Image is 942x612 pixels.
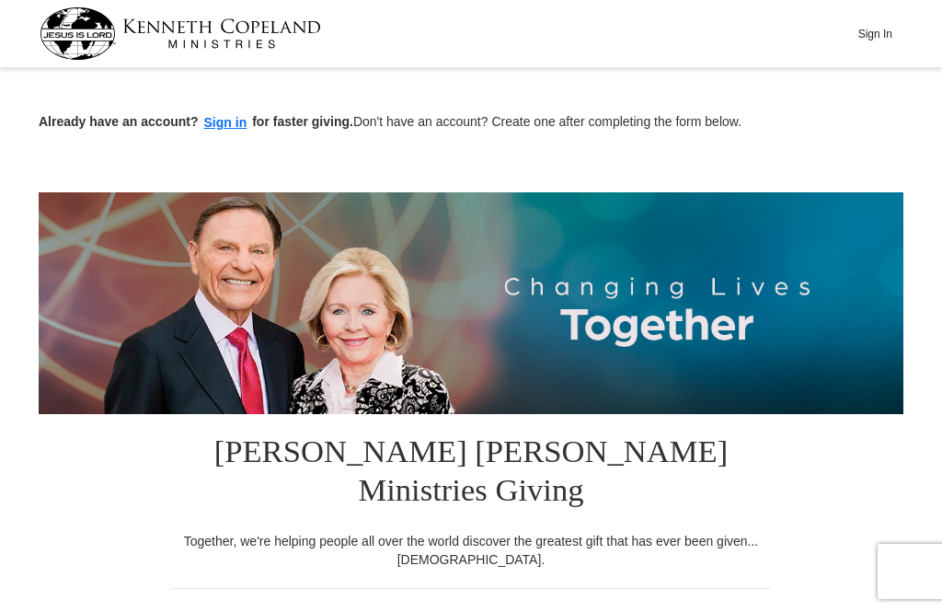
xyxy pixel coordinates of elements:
strong: Already have an account? for faster giving. [39,114,353,129]
p: Don't have an account? Create one after completing the form below. [39,112,903,133]
button: Sign in [199,112,253,133]
div: Together, we're helping people all over the world discover the greatest gift that has ever been g... [172,532,770,569]
img: kcm-header-logo.svg [40,7,321,60]
button: Sign In [847,19,902,48]
h1: [PERSON_NAME] [PERSON_NAME] Ministries Giving [172,414,770,532]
